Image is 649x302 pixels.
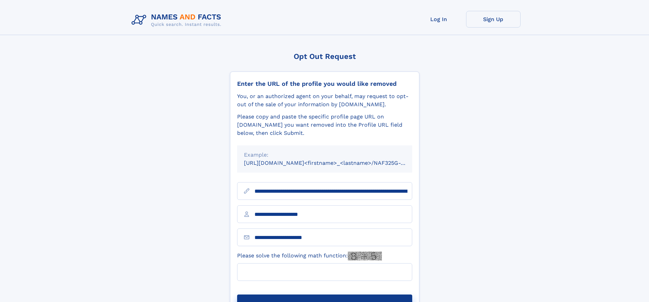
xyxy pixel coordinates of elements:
a: Log In [412,11,466,28]
div: Example: [244,151,405,159]
a: Sign Up [466,11,521,28]
div: You, or an authorized agent on your behalf, may request to opt-out of the sale of your informatio... [237,92,412,109]
div: Opt Out Request [230,52,419,61]
img: Logo Names and Facts [129,11,227,29]
small: [URL][DOMAIN_NAME]<firstname>_<lastname>/NAF325G-xxxxxxxx [244,160,425,166]
label: Please solve the following math function: [237,252,382,260]
div: Please copy and paste the specific profile page URL on [DOMAIN_NAME] you want removed into the Pr... [237,113,412,137]
div: Enter the URL of the profile you would like removed [237,80,412,88]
